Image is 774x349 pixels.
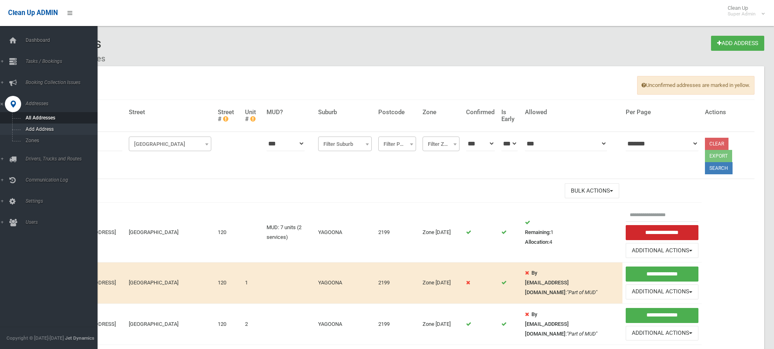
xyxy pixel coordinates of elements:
td: MUD: 7 units (2 services) [263,203,315,262]
span: Settings [23,198,104,204]
td: Zone [DATE] [419,303,463,345]
td: 120 [215,303,242,345]
td: : [522,262,622,304]
span: Zones [23,138,97,143]
small: Super Admin [728,11,756,17]
button: Additional Actions [626,243,698,258]
strong: By [EMAIL_ADDRESS][DOMAIN_NAME] [525,311,569,337]
td: 2199 [375,203,419,262]
td: 2199 [375,262,419,304]
td: [GEOGRAPHIC_DATA] [126,203,215,262]
h4: Confirmed [466,109,494,116]
span: Clean Up [724,5,764,17]
span: Copyright © [DATE]-[DATE] [7,335,64,341]
td: 1 [242,262,264,304]
span: Communication Log [23,177,104,183]
h4: Unit # [245,109,260,122]
td: 120 [215,203,242,262]
td: 1 4 [522,203,622,262]
td: 2199 [375,303,419,345]
span: Unconfirmed addresses are marked in yellow. [637,76,754,95]
td: 120 [215,262,242,304]
h4: Street # [218,109,238,122]
h4: Postcode [378,109,416,116]
h4: Actions [705,109,751,116]
span: Tasks / Bookings [23,59,104,64]
span: Filter Street [131,139,209,150]
td: 2 [242,303,264,345]
span: Filter Suburb [320,139,370,150]
h4: Zone [423,109,460,116]
button: Bulk Actions [565,183,619,198]
td: YAGOONA [315,262,375,304]
span: Users [23,219,104,225]
td: Zone [DATE] [419,262,463,304]
strong: By [EMAIL_ADDRESS][DOMAIN_NAME] [525,270,569,295]
span: Filter Zone [425,139,457,150]
strong: Remaining: [525,229,551,235]
a: Add Address [711,36,764,51]
td: YAGOONA [315,203,375,262]
td: Zone [DATE] [419,203,463,262]
span: Filter Zone [423,137,460,151]
h4: Is Early [501,109,519,122]
span: Booking Collection Issues [23,80,104,85]
h4: MUD? [267,109,312,116]
strong: Jet Dynamics [65,335,94,341]
span: Filter Postcode [380,139,414,150]
td: [GEOGRAPHIC_DATA] [126,262,215,304]
span: Dashboard [23,37,104,43]
button: Additional Actions [626,284,698,299]
span: Filter Street [129,137,211,151]
span: Clean Up ADMIN [8,9,58,17]
button: Search [705,162,733,174]
td: [GEOGRAPHIC_DATA] [126,303,215,345]
span: Filter Suburb [318,137,372,151]
span: Filter Postcode [378,137,416,151]
span: Addresses [23,101,104,106]
em: "Part of MUD" [567,331,597,337]
h4: Allowed [525,109,619,116]
h4: Suburb [318,109,372,116]
span: Drivers, Trucks and Routes [23,156,104,162]
h4: Street [129,109,211,116]
em: "Part of MUD" [567,289,597,295]
td: YAGOONA [315,303,375,345]
strong: Allocation: [525,239,549,245]
span: All Addresses [23,115,97,121]
td: : [522,303,622,345]
a: Clear [705,138,728,150]
button: Export [705,150,732,162]
button: Additional Actions [626,326,698,341]
span: Add Address [23,126,97,132]
h4: Per Page [626,109,698,116]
